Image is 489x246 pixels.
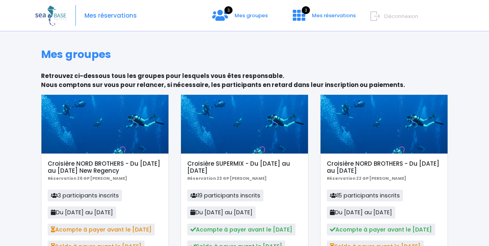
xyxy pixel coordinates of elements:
a: 3 Mes groupes [206,14,274,22]
span: Du [DATE] au [DATE] [327,206,395,218]
span: 15 participants inscrits [327,190,403,201]
span: Acompte à payer avant le [DATE] [327,224,435,235]
b: Réservation 26 GP [PERSON_NAME] [48,175,127,181]
span: Mes réservations [312,12,356,19]
span: Acompte à payer avant le [DATE] [48,224,155,235]
span: Du [DATE] au [DATE] [48,206,116,218]
span: Mes groupes [235,12,268,19]
h5: Croisière SUPERMIX - Du [DATE] au [DATE] [187,160,301,174]
h5: Croisière NORD BROTHERS - Du [DATE] au [DATE] New Regency [48,160,162,174]
span: Du [DATE] au [DATE] [187,206,256,218]
span: 19 participants inscrits [187,190,263,201]
a: 3 Mes réservations [287,14,360,22]
h1: Mes groupes [41,48,448,61]
span: 3 participants inscrits [48,190,122,201]
span: Acompte à payer avant le [DATE] [187,224,296,235]
span: Déconnexion [384,13,418,20]
b: Réservation 22 GP [PERSON_NAME] [327,175,406,181]
b: Réservation 23 GP [PERSON_NAME] [187,175,267,181]
span: 3 [302,6,310,14]
p: Retrouvez ci-dessous tous les groupes pour lesquels vous êtes responsable. Nous comptons sur vous... [41,72,448,89]
span: 3 [224,6,233,14]
h5: Croisière NORD BROTHERS - Du [DATE] au [DATE] [327,160,441,174]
